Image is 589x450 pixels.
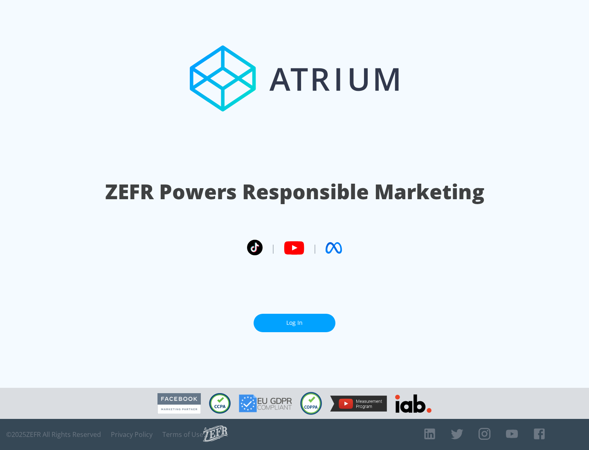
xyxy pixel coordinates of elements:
span: | [312,242,317,254]
span: | [271,242,276,254]
h1: ZEFR Powers Responsible Marketing [105,178,484,206]
img: IAB [395,394,432,413]
img: CCPA Compliant [209,393,231,414]
a: Log In [254,314,335,332]
img: YouTube Measurement Program [330,396,387,412]
a: Terms of Use [162,430,203,439]
span: © 2025 ZEFR All Rights Reserved [6,430,101,439]
a: Privacy Policy [111,430,153,439]
img: Facebook Marketing Partner [157,393,201,414]
img: GDPR Compliant [239,394,292,412]
img: COPPA Compliant [300,392,322,415]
